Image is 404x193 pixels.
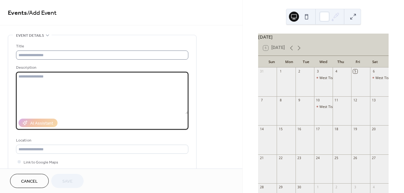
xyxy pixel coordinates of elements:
[372,156,376,160] div: 27
[16,137,187,144] div: Location
[16,32,44,39] span: Event details
[279,98,283,103] div: 8
[353,156,357,160] div: 26
[260,127,264,131] div: 14
[297,69,302,74] div: 2
[24,159,58,166] span: Link to Google Maps
[16,64,187,71] div: Description
[372,98,376,103] div: 13
[372,127,376,131] div: 20
[349,56,367,68] div: Fri
[297,156,302,160] div: 23
[353,127,357,131] div: 19
[316,69,320,74] div: 3
[314,104,333,109] div: West Tisbury Farmers Market
[297,56,315,68] div: Tue
[279,69,283,74] div: 1
[335,127,339,131] div: 18
[316,98,320,103] div: 10
[370,75,389,80] div: West Tisbury Farmers Market
[353,98,357,103] div: 12
[372,69,376,74] div: 6
[280,56,298,68] div: Mon
[316,185,320,189] div: 1
[335,185,339,189] div: 2
[319,75,366,80] div: West Tisbury Farmers Market
[314,75,333,80] div: West Tisbury Farmers Market
[319,104,366,109] div: West Tisbury Farmers Market
[335,69,339,74] div: 4
[21,178,38,185] span: Cancel
[279,127,283,131] div: 15
[27,7,57,19] span: / Add Event
[353,69,357,74] div: 5
[332,56,349,68] div: Thu
[372,185,376,189] div: 4
[260,69,264,74] div: 31
[10,174,49,188] button: Cancel
[263,56,280,68] div: Sun
[297,127,302,131] div: 16
[315,56,332,68] div: Wed
[366,56,384,68] div: Sat
[353,185,357,189] div: 3
[260,156,264,160] div: 21
[335,156,339,160] div: 25
[316,127,320,131] div: 17
[297,98,302,103] div: 9
[335,98,339,103] div: 11
[16,43,187,50] div: Title
[8,7,27,19] a: Events
[279,156,283,160] div: 22
[260,98,264,103] div: 7
[316,156,320,160] div: 24
[297,185,302,189] div: 30
[258,34,389,40] div: [DATE]
[260,185,264,189] div: 28
[279,185,283,189] div: 29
